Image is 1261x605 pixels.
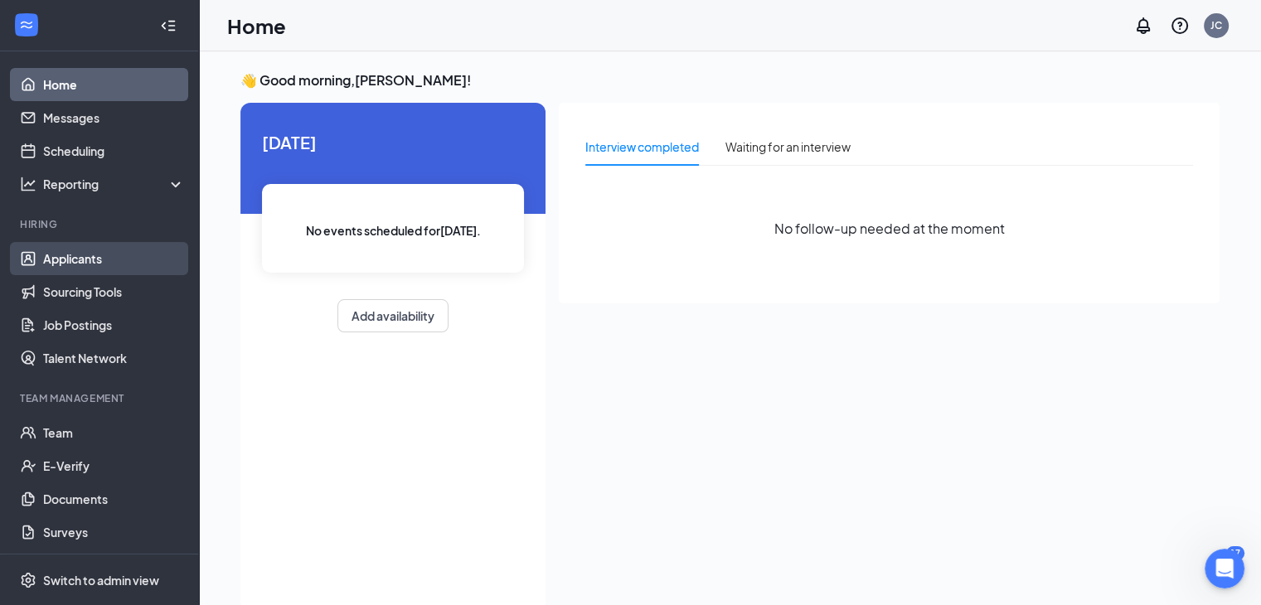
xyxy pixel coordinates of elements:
[585,138,699,156] div: Interview completed
[43,308,185,341] a: Job Postings
[337,299,449,332] button: Add availability
[18,17,35,33] svg: WorkstreamLogo
[43,449,185,482] a: E-Verify
[43,515,185,549] a: Surveys
[240,71,1220,90] h3: 👋 Good morning, [PERSON_NAME] !
[227,12,286,40] h1: Home
[43,341,185,375] a: Talent Network
[1210,18,1222,32] div: JC
[43,101,185,134] a: Messages
[43,176,186,192] div: Reporting
[1133,16,1153,36] svg: Notifications
[43,242,185,275] a: Applicants
[43,68,185,101] a: Home
[262,129,524,155] span: [DATE]
[43,134,185,167] a: Scheduling
[43,482,185,515] a: Documents
[160,17,177,34] svg: Collapse
[1170,16,1190,36] svg: QuestionInfo
[20,572,36,588] svg: Settings
[43,572,159,588] div: Switch to admin view
[43,416,185,449] a: Team
[774,218,1005,239] span: No follow-up needed at the moment
[1205,549,1244,588] iframe: Intercom live chat
[43,275,185,308] a: Sourcing Tools
[20,176,36,192] svg: Analysis
[725,138,851,156] div: Waiting for an interview
[20,391,182,405] div: Team Management
[306,221,481,240] span: No events scheduled for [DATE] .
[20,217,182,231] div: Hiring
[1226,546,1244,560] div: 17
